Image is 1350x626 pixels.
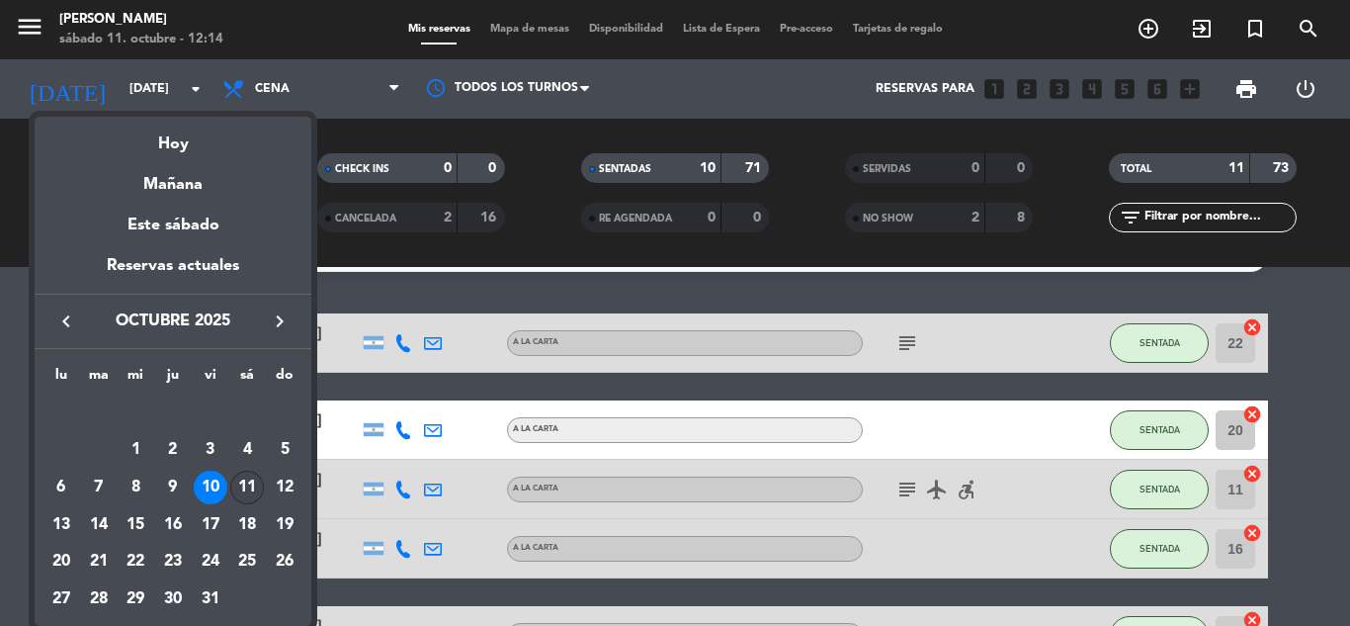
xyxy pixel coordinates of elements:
[119,546,152,580] div: 22
[117,544,154,581] td: 22 de octubre de 2025
[156,546,190,580] div: 23
[229,364,267,395] th: sábado
[54,310,78,333] i: keyboard_arrow_left
[154,364,192,395] th: jueves
[229,506,267,544] td: 18 de octubre de 2025
[44,508,78,542] div: 13
[192,544,229,581] td: 24 de octubre de 2025
[117,506,154,544] td: 15 de octubre de 2025
[194,546,227,580] div: 24
[44,546,78,580] div: 20
[230,546,264,580] div: 25
[80,581,118,618] td: 28 de octubre de 2025
[117,581,154,618] td: 29 de octubre de 2025
[154,544,192,581] td: 23 de octubre de 2025
[154,581,192,618] td: 30 de octubre de 2025
[154,432,192,470] td: 2 de octubre de 2025
[154,506,192,544] td: 16 de octubre de 2025
[194,471,227,504] div: 10
[268,471,301,504] div: 12
[117,469,154,506] td: 8 de octubre de 2025
[82,546,116,580] div: 21
[262,309,297,334] button: keyboard_arrow_right
[268,433,301,467] div: 5
[192,506,229,544] td: 17 de octubre de 2025
[117,432,154,470] td: 1 de octubre de 2025
[82,471,116,504] div: 7
[119,471,152,504] div: 8
[117,364,154,395] th: miércoles
[119,508,152,542] div: 15
[192,364,229,395] th: viernes
[268,310,292,333] i: keyboard_arrow_right
[268,546,301,580] div: 26
[229,432,267,470] td: 4 de octubre de 2025
[42,581,80,618] td: 27 de octubre de 2025
[266,432,303,470] td: 5 de octubre de 2025
[119,433,152,467] div: 1
[35,253,311,294] div: Reservas actuales
[230,433,264,467] div: 4
[154,469,192,506] td: 9 de octubre de 2025
[82,508,116,542] div: 14
[84,309,262,334] span: octubre 2025
[80,469,118,506] td: 7 de octubre de 2025
[156,433,190,467] div: 2
[80,506,118,544] td: 14 de octubre de 2025
[192,432,229,470] td: 3 de octubre de 2025
[266,469,303,506] td: 12 de octubre de 2025
[266,506,303,544] td: 19 de octubre de 2025
[156,582,190,616] div: 30
[230,471,264,504] div: 11
[194,508,227,542] div: 17
[48,309,84,334] button: keyboard_arrow_left
[156,471,190,504] div: 9
[229,544,267,581] td: 25 de octubre de 2025
[156,508,190,542] div: 16
[194,433,227,467] div: 3
[42,364,80,395] th: lunes
[192,469,229,506] td: 10 de octubre de 2025
[42,469,80,506] td: 6 de octubre de 2025
[268,508,301,542] div: 19
[230,508,264,542] div: 18
[194,582,227,616] div: 31
[119,582,152,616] div: 29
[266,364,303,395] th: domingo
[35,198,311,253] div: Este sábado
[42,544,80,581] td: 20 de octubre de 2025
[229,469,267,506] td: 11 de octubre de 2025
[44,471,78,504] div: 6
[35,157,311,198] div: Mañana
[35,117,311,157] div: Hoy
[192,581,229,618] td: 31 de octubre de 2025
[266,544,303,581] td: 26 de octubre de 2025
[42,506,80,544] td: 13 de octubre de 2025
[80,364,118,395] th: martes
[82,582,116,616] div: 28
[80,544,118,581] td: 21 de octubre de 2025
[42,395,303,432] td: OCT.
[44,582,78,616] div: 27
